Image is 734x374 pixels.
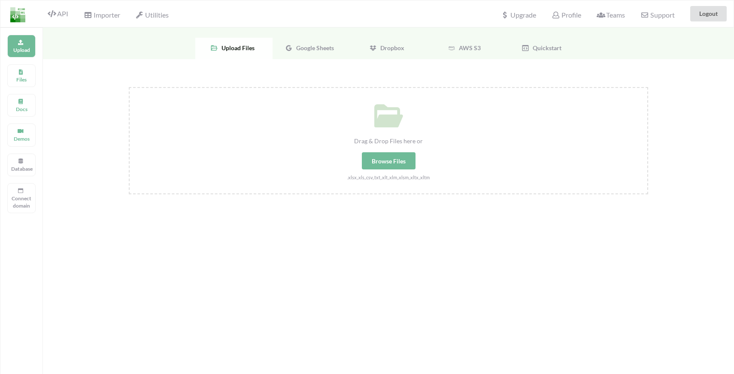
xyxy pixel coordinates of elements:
span: Profile [552,11,581,19]
span: Upload Files [218,44,255,51]
div: Browse Files [362,152,416,169]
span: Importer [84,11,120,19]
p: Docs [11,106,32,113]
div: Drag & Drop Files here or [130,136,647,145]
p: Files [11,76,32,83]
p: Upload [11,46,32,54]
span: Teams [597,11,625,19]
p: Connect domain [11,195,32,209]
p: Demos [11,135,32,142]
span: Google Sheets [293,44,334,51]
span: AWS S3 [455,44,481,51]
span: Upgrade [501,12,536,18]
span: Quickstart [529,44,561,51]
span: Support [640,12,674,18]
small: .xlsx,.xls,.csv,.txt,.xlt,.xlm,.xlsm,.xltx,.xltm [347,175,430,180]
span: Dropbox [377,44,404,51]
span: Utilities [136,11,169,19]
img: LogoIcon.png [10,7,25,22]
button: Logout [690,6,727,21]
p: Database [11,165,32,172]
span: API [48,9,68,18]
